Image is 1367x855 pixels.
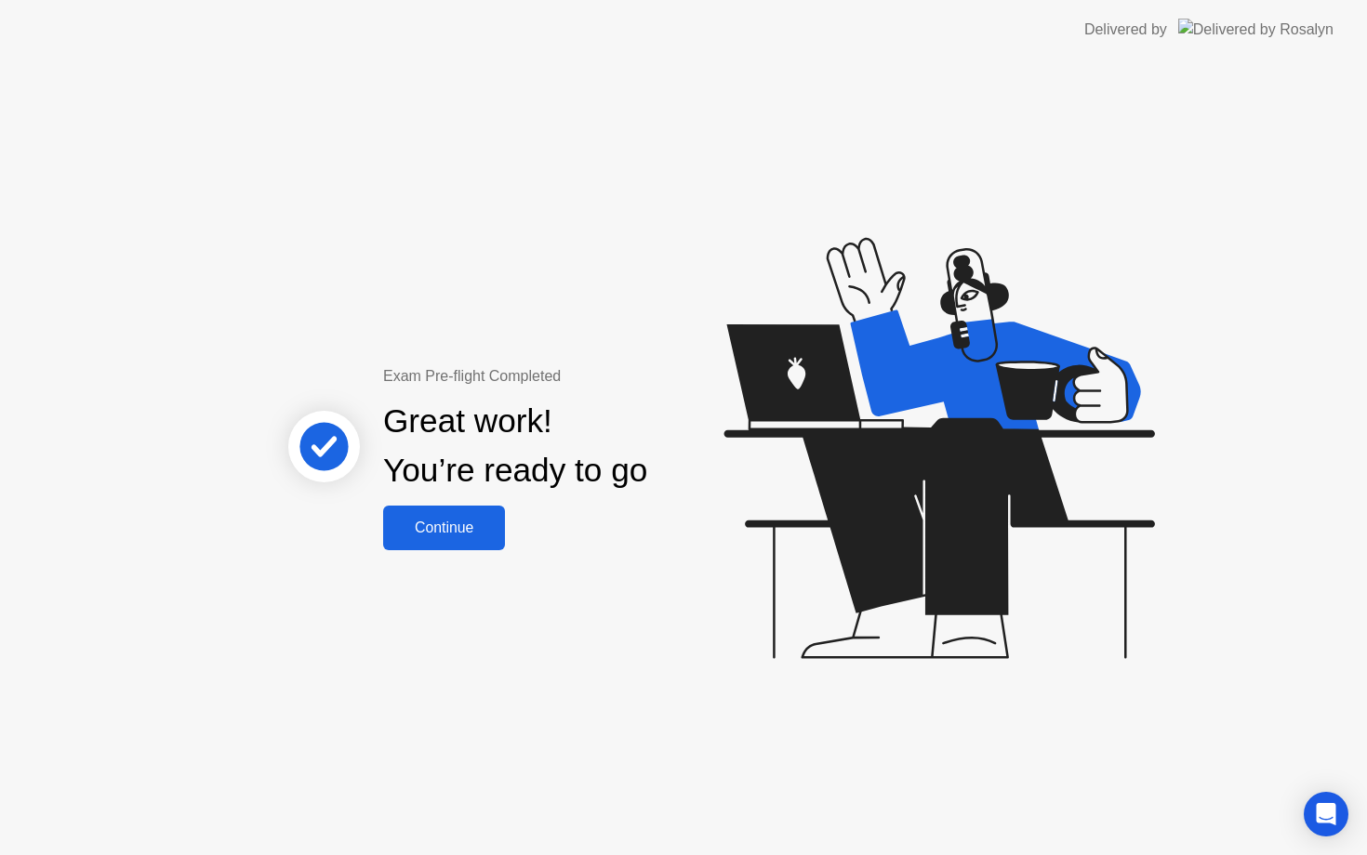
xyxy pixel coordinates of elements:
[383,365,767,388] div: Exam Pre-flight Completed
[383,506,505,550] button: Continue
[1304,792,1348,836] div: Open Intercom Messenger
[383,397,647,495] div: Great work! You’re ready to go
[389,520,499,536] div: Continue
[1178,19,1334,40] img: Delivered by Rosalyn
[1084,19,1167,41] div: Delivered by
